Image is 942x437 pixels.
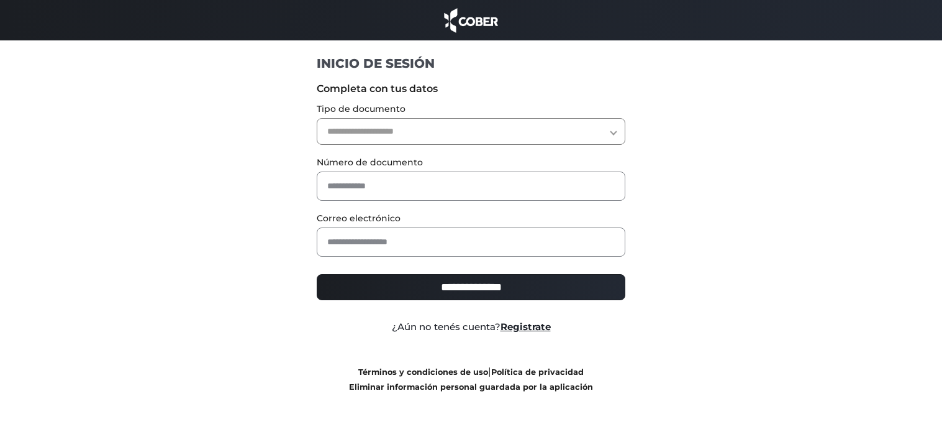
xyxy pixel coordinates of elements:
label: Correo electrónico [317,212,625,225]
a: Política de privacidad [491,367,584,377]
a: Registrate [500,321,551,333]
label: Completa con tus datos [317,81,625,96]
label: Tipo de documento [317,103,625,116]
a: Términos y condiciones de uso [358,367,488,377]
label: Número de documento [317,156,625,169]
div: ¿Aún no tenés cuenta? [307,320,635,334]
h1: INICIO DE SESIÓN [317,55,625,71]
a: Eliminar información personal guardada por la aplicación [349,382,593,392]
div: | [307,364,635,394]
img: cober_marca.png [441,6,502,34]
